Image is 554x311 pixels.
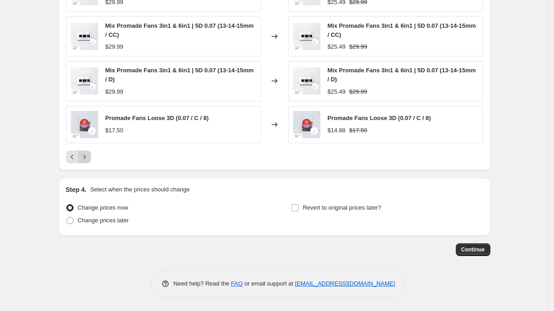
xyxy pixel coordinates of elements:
span: Mix Promade Fans 3in1 & 6in1 | 5D 0.07 (13-14-15mm / CC) [105,22,254,38]
div: $29.99 [105,42,124,51]
img: Legend_3in1-5D_fa4dc586-9bd5-4858-a24d-85ac7659d1cf_80x.jpg [71,67,98,95]
strike: $29.99 [349,87,367,96]
nav: Pagination [66,150,91,163]
div: $29.99 [105,87,124,96]
span: Promade Fans Loose 3D (0.07 / C / 8) [105,115,209,121]
span: Continue [461,246,485,253]
span: Promade Fans Loose 3D (0.07 / C / 8) [328,115,431,121]
img: Legend_LoosePromade-01_80x.jpg [71,111,98,138]
div: $17.50 [105,126,124,135]
strike: $29.99 [349,42,367,51]
span: Mix Promade Fans 3in1 & 6in1 | 5D 0.07 (13-14-15mm / D) [328,67,476,83]
span: Change prices now [78,204,128,211]
span: or email support at [243,280,295,287]
img: Legend_3in1-5D_fa4dc586-9bd5-4858-a24d-85ac7659d1cf_80x.jpg [293,23,320,50]
span: Mix Promade Fans 3in1 & 6in1 | 5D 0.07 (13-14-15mm / CC) [328,22,476,38]
p: Select when the prices should change [90,185,190,194]
span: Need help? Read the [174,280,231,287]
h2: Step 4. [66,185,87,194]
a: FAQ [231,280,243,287]
div: $25.49 [328,87,346,96]
button: Next [78,150,91,163]
button: Continue [456,243,490,256]
img: Legend_3in1-5D_fa4dc586-9bd5-4858-a24d-85ac7659d1cf_80x.jpg [71,23,98,50]
img: Legend_3in1-5D_fa4dc586-9bd5-4858-a24d-85ac7659d1cf_80x.jpg [293,67,320,95]
div: $25.49 [328,42,346,51]
span: Revert to original prices later? [303,204,381,211]
span: Change prices later [78,217,129,224]
a: [EMAIL_ADDRESS][DOMAIN_NAME] [295,280,395,287]
span: Mix Promade Fans 3in1 & 6in1 | 5D 0.07 (13-14-15mm / D) [105,67,254,83]
strike: $17.50 [349,126,367,135]
div: $14.88 [328,126,346,135]
button: Previous [66,150,79,163]
img: Legend_LoosePromade-01_80x.jpg [293,111,320,138]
